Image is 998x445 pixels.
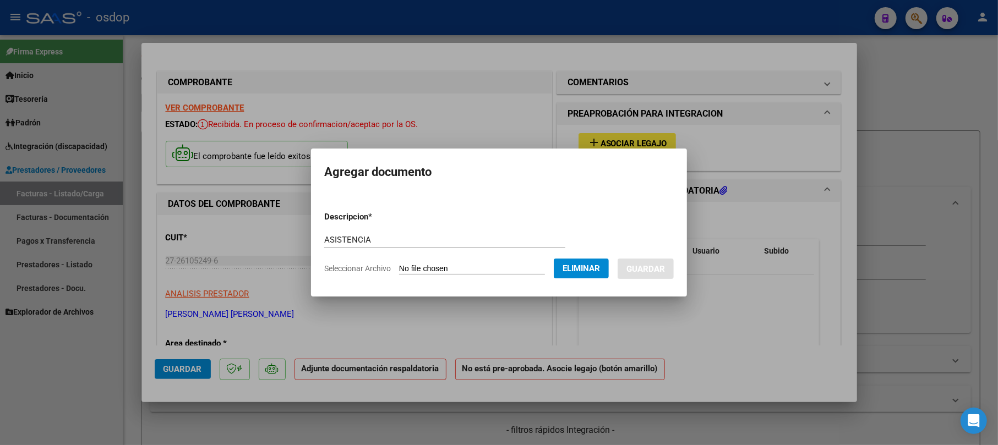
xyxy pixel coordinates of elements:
[618,259,674,279] button: Guardar
[324,211,429,223] p: Descripcion
[554,259,609,278] button: Eliminar
[626,264,665,274] span: Guardar
[324,264,391,273] span: Seleccionar Archivo
[563,263,600,273] span: Eliminar
[961,408,987,434] div: Open Intercom Messenger
[324,162,674,183] h2: Agregar documento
